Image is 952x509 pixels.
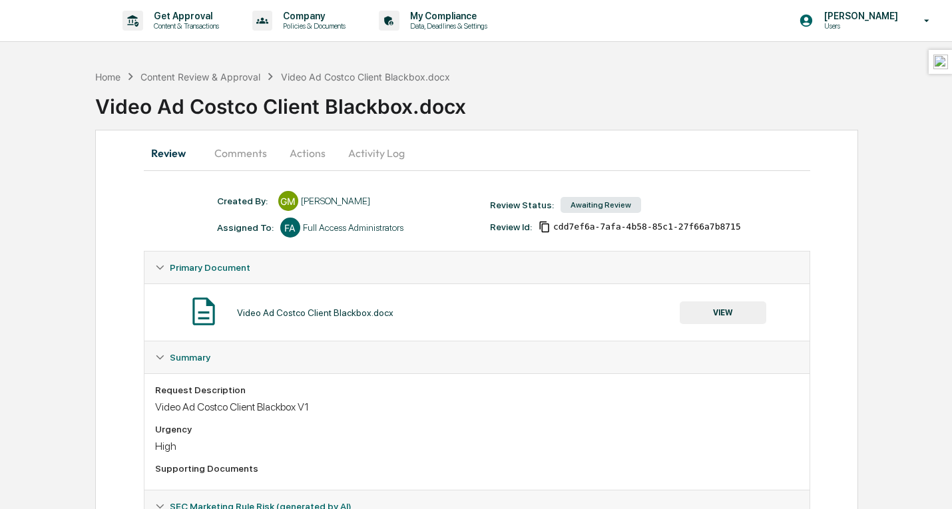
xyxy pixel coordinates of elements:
div: Supporting Documents [155,463,799,474]
div: Urgency [155,424,799,434]
button: VIEW [680,301,766,324]
button: Review [144,137,204,169]
div: Video Ad Costco Client Blackbox.docx [281,71,450,83]
button: Comments [204,137,278,169]
div: [PERSON_NAME] [301,196,370,206]
span: Primary Document [170,262,250,273]
div: High [155,440,799,452]
iframe: Open customer support [909,465,945,501]
p: Company [272,11,352,21]
div: Primary Document [144,252,810,283]
div: Request Description [155,385,799,395]
span: Summary [170,352,210,363]
div: Content Review & Approval [140,71,260,83]
div: FA [280,218,300,238]
div: Video Ad Costco Client Blackbox V1 [155,401,799,413]
p: My Compliance [399,11,494,21]
div: Review Status: [490,200,554,210]
button: Activity Log [338,137,415,169]
p: Users [814,21,905,31]
div: secondary tabs example [144,137,810,169]
p: Policies & Documents [272,21,352,31]
p: Get Approval [143,11,226,21]
div: Assigned To: [217,222,274,233]
div: Video Ad Costco Client Blackbox.docx [237,307,393,318]
img: logo [32,11,96,31]
div: Full Access Administrators [303,222,403,233]
span: cdd7ef6a-7afa-4b58-85c1-27f66a7b8715 [553,222,741,232]
div: Awaiting Review [561,197,641,213]
button: Actions [278,137,338,169]
div: Primary Document [144,283,810,341]
p: Content & Transactions [143,21,226,31]
div: Summary [144,341,810,373]
div: Home [95,71,120,83]
div: Review Id: [490,222,532,232]
div: GM [278,191,298,211]
div: Video Ad Costco Client Blackbox.docx [95,84,952,118]
p: [PERSON_NAME] [814,11,905,21]
div: Summary [144,373,810,490]
span: Copy Id [539,221,551,233]
img: Document Icon [187,295,220,328]
div: Created By: ‎ ‎ [217,196,272,206]
p: Data, Deadlines & Settings [399,21,494,31]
